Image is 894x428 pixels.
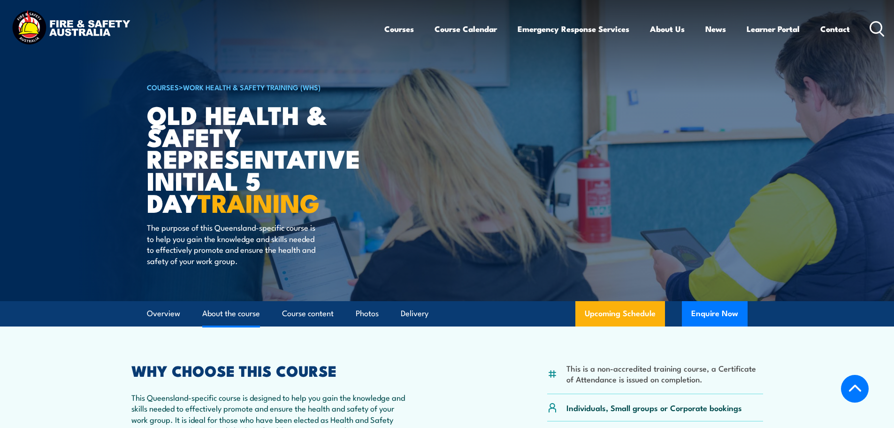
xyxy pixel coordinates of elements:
a: COURSES [147,82,179,92]
a: About the course [202,301,260,326]
p: The purpose of this Queensland-specific course is to help you gain the knowledge and skills neede... [147,222,318,266]
h6: > [147,81,379,93]
p: Individuals, Small groups or Corporate bookings [566,402,742,413]
a: Photos [356,301,379,326]
a: Contact [820,16,850,41]
a: Course Calendar [435,16,497,41]
a: News [705,16,726,41]
a: Overview [147,301,180,326]
a: About Us [650,16,685,41]
a: Upcoming Schedule [575,301,665,327]
strong: TRAINING [198,182,320,221]
a: Learner Portal [747,16,800,41]
h1: QLD Health & Safety Representative Initial 5 Day [147,103,379,213]
a: Emergency Response Services [518,16,629,41]
li: This is a non-accredited training course, a Certificate of Attendance is issued on completion. [566,363,763,385]
h2: WHY CHOOSE THIS COURSE [131,364,405,377]
button: Enquire Now [682,301,748,327]
a: Course content [282,301,334,326]
a: Work Health & Safety Training (WHS) [183,82,321,92]
a: Delivery [401,301,428,326]
a: Courses [384,16,414,41]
